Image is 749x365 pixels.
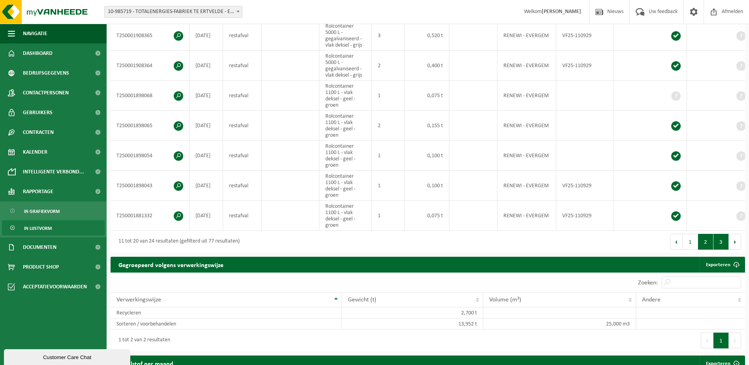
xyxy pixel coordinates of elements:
span: Intelligente verbond... [23,162,84,182]
a: In grafiekvorm [2,203,105,218]
span: Kalender [23,142,47,162]
span: In grafiekvorm [24,204,60,219]
td: 2 [372,111,405,141]
td: 0,520 t [405,21,449,51]
td: VF25-110929 [556,171,614,201]
td: 0,100 t [405,141,449,171]
td: [DATE] [190,51,223,81]
td: T250001908364 [111,51,190,81]
button: Previous [701,333,713,348]
label: Zoeken: [638,280,658,286]
td: 1 [372,141,405,171]
div: 1 tot 2 van 2 resultaten [115,333,170,348]
td: T250001908365 [111,21,190,51]
a: Exporteren [700,257,744,273]
td: restafval [223,141,262,171]
span: Verwerkingswijze [116,297,161,303]
td: 2,700 t [342,307,483,318]
td: 0,155 t [405,111,449,141]
h2: Gegroepeerd volgens verwerkingswijze [111,257,231,272]
td: 1 [372,171,405,201]
span: Bedrijfsgegevens [23,63,69,83]
td: RENEWI - EVERGEM [497,21,556,51]
td: Rolcontainer 1100 L - vlak deksel - geel - groen [319,111,372,141]
iframe: chat widget [4,348,132,365]
td: [DATE] [190,21,223,51]
td: [DATE] [190,141,223,171]
button: 2 [698,234,713,250]
td: restafval [223,171,262,201]
td: Recycleren [111,307,342,318]
div: 11 tot 20 van 24 resultaten (gefilterd uit 77 resultaten) [115,235,240,249]
td: 0,075 t [405,201,449,231]
td: Rolcontainer 5000 L - gegalvaniseerd - vlak deksel - grijs [319,21,372,51]
span: Product Shop [23,257,59,277]
span: 10-985719 - TOTALENERGIES-FABRIEK TE ERTVELDE - ERTVELDE [104,6,242,18]
td: VF25-110929 [556,21,614,51]
td: RENEWI - EVERGEM [497,141,556,171]
button: Previous [670,234,683,250]
td: [DATE] [190,81,223,111]
td: T250001898065 [111,111,190,141]
a: In lijstvorm [2,220,105,235]
span: Navigatie [23,24,47,43]
span: Gebruikers [23,103,53,122]
td: T250001898043 [111,171,190,201]
button: 3 [713,234,729,250]
td: Rolcontainer 5000 L - gegalvaniseerd - vlak deksel - grijs [319,51,372,81]
span: Gewicht (t) [348,297,376,303]
span: Documenten [23,237,56,257]
td: Rolcontainer 1100 L - vlak deksel - geel - groen [319,81,372,111]
span: 10-985719 - TOTALENERGIES-FABRIEK TE ERTVELDE - ERTVELDE [105,6,242,17]
td: [DATE] [190,201,223,231]
td: RENEWI - EVERGEM [497,111,556,141]
span: Andere [642,297,661,303]
td: Rolcontainer 1100 L - vlak deksel - geel - groen [319,141,372,171]
td: [DATE] [190,111,223,141]
td: 0,075 t [405,81,449,111]
span: Dashboard [23,43,53,63]
td: 1 [372,81,405,111]
td: Rolcontainer 1100 L - vlak deksel - geel - groen [319,171,372,201]
td: RENEWI - EVERGEM [497,201,556,231]
td: 0,400 t [405,51,449,81]
strong: [PERSON_NAME] [542,9,581,15]
button: Next [729,234,741,250]
button: Next [729,333,741,348]
td: 1 [372,201,405,231]
td: restafval [223,201,262,231]
span: Volume (m³) [489,297,521,303]
td: RENEWI - EVERGEM [497,81,556,111]
td: VF25-110929 [556,51,614,81]
span: Rapportage [23,182,53,201]
span: In lijstvorm [24,221,52,236]
td: RENEWI - EVERGEM [497,51,556,81]
td: 25,000 m3 [483,318,636,329]
td: restafval [223,111,262,141]
td: restafval [223,81,262,111]
td: T250001881332 [111,201,190,231]
td: T250001898054 [111,141,190,171]
td: 0,100 t [405,171,449,201]
span: Acceptatievoorwaarden [23,277,87,297]
td: [DATE] [190,171,223,201]
span: Contracten [23,122,54,142]
td: restafval [223,51,262,81]
td: VF25-110929 [556,201,614,231]
button: 1 [713,333,729,348]
td: RENEWI - EVERGEM [497,171,556,201]
span: Contactpersonen [23,83,69,103]
td: Sorteren / voorbehandelen [111,318,342,329]
td: restafval [223,21,262,51]
td: 13,952 t [342,318,483,329]
td: 3 [372,21,405,51]
td: 2 [372,51,405,81]
td: Rolcontainer 1100 L - vlak deksel - geel - groen [319,201,372,231]
button: 1 [683,234,698,250]
td: T250001898068 [111,81,190,111]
